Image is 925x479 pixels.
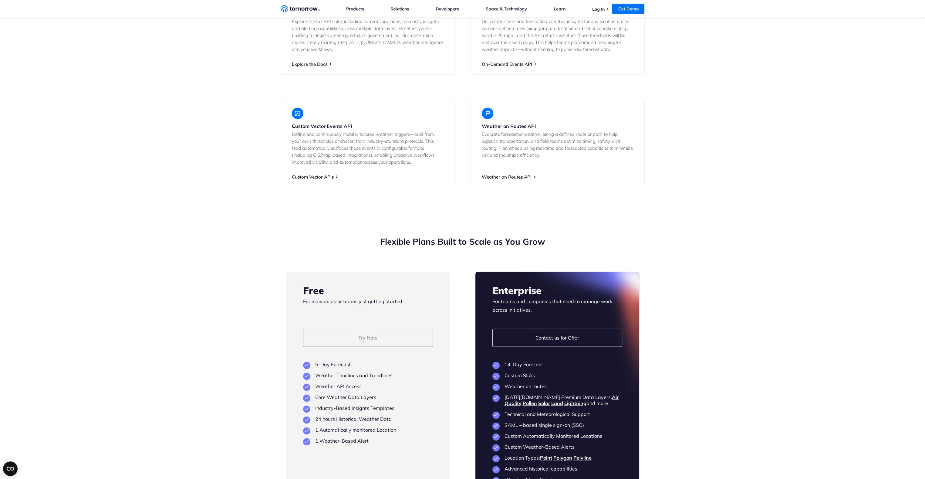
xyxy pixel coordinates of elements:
[303,329,433,347] a: Try Now
[286,236,639,247] h2: Flexible Plans Built to Scale as You Grow
[390,6,409,12] a: Solutions
[554,6,565,12] a: Learn
[3,461,18,476] button: Open CMP widget
[492,444,622,450] li: Custom Weather-Based Alerts
[346,6,364,12] a: Products
[492,383,622,389] li: Weather on routes
[492,361,622,367] li: 14-Day Forecast
[592,6,604,12] a: Log In
[564,400,586,406] a: Lightning
[303,361,433,444] ul: plan features
[492,394,622,406] li: [DATE][DOMAIN_NAME] Premium Data Layers: and more
[540,455,552,461] a: Point
[436,6,459,12] a: Developers
[492,329,622,347] a: Contact us for Offer
[492,422,622,428] li: SAML – based single sign-on (SSO)
[292,18,444,53] p: Explore the full API suite, including current conditions, forecasts, insights, and alerting capab...
[303,297,433,314] p: For individuals or teams just getting started
[492,455,622,461] li: Location Types:
[303,427,433,433] li: 1 Automatically monitored Location
[303,383,433,389] li: Weather API Access
[303,284,433,297] h3: Free
[612,4,644,14] a: Get Demo
[303,438,433,444] li: 1 Weather-Based Alert
[492,433,622,439] li: Custom Automatically Monitored Locations
[482,174,532,180] a: Weather on Routes API
[281,4,320,13] a: Home link
[303,361,433,367] li: 5-Day Forecast
[523,400,537,406] a: Pollen
[303,405,433,411] li: Industry-Based Insights Templates
[553,455,572,461] a: Polygon
[505,394,619,406] a: Air Quality
[292,61,327,67] a: Explore the Docs
[482,123,536,129] strong: Weather on Routes API
[573,455,592,461] a: Polyline
[303,394,433,400] li: Core Weather Data Layers
[486,6,527,12] a: Space & Technology
[492,466,622,472] li: Advanced historical capabilities
[551,400,563,406] a: Land
[482,61,532,67] a: On-Demand Events API
[538,400,550,406] a: Solar
[482,131,633,159] p: Evaluate forecasted weather along a defined route or path to help logistics, transportation, and ...
[303,416,433,422] li: 24 hours Historical Weather Data
[292,174,334,180] a: Custom Vector APIs
[492,411,622,417] li: Technical and Meteorological Support
[482,18,633,53] p: Deliver real-time and forecasted weather insights for any location based on user-defined rules. S...
[292,123,352,129] strong: Custom Vector Events API
[492,372,622,378] li: Custom SLAs
[292,131,444,166] p: Define and continuously monitor tailored weather triggers—built from your own thresholds or chose...
[303,372,433,378] li: Weather Timelines and Trendlines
